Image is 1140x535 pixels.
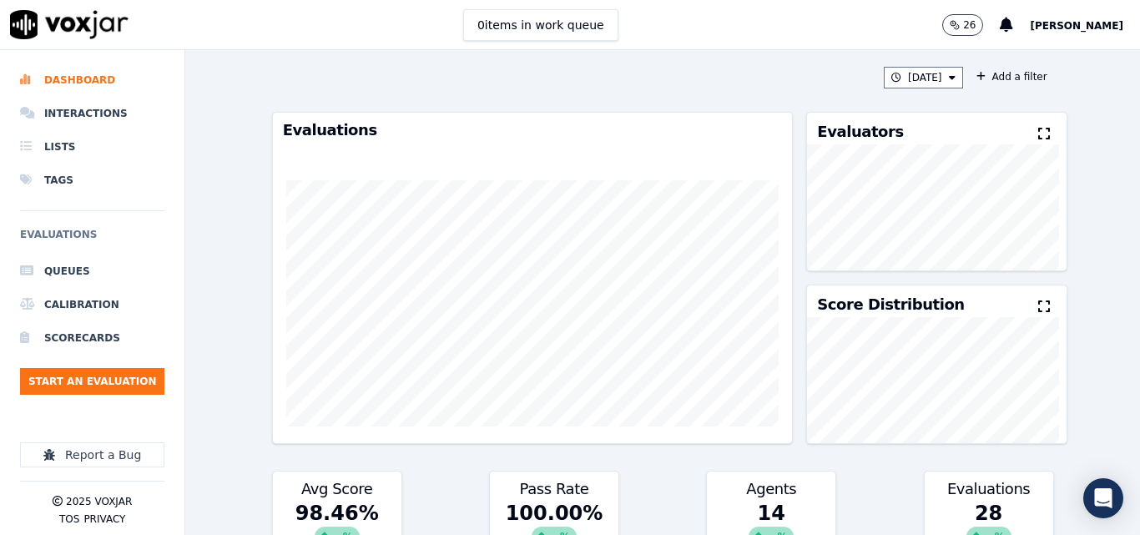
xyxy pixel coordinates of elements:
[20,97,164,130] a: Interactions
[942,14,1000,36] button: 26
[20,164,164,197] a: Tags
[717,482,825,497] h3: Agents
[942,14,983,36] button: 26
[20,255,164,288] a: Queues
[283,123,783,138] h3: Evaluations
[463,9,618,41] button: 0items in work queue
[20,368,164,395] button: Start an Evaluation
[963,18,976,32] p: 26
[20,442,164,467] button: Report a Bug
[1083,478,1123,518] div: Open Intercom Messenger
[970,67,1054,87] button: Add a filter
[1030,20,1123,32] span: [PERSON_NAME]
[83,512,125,526] button: Privacy
[59,512,79,526] button: TOS
[20,130,164,164] a: Lists
[10,10,129,39] img: voxjar logo
[20,321,164,355] a: Scorecards
[20,63,164,97] a: Dashboard
[935,482,1043,497] h3: Evaluations
[500,482,608,497] h3: Pass Rate
[20,288,164,321] a: Calibration
[20,225,164,255] h6: Evaluations
[817,124,903,139] h3: Evaluators
[66,495,132,508] p: 2025 Voxjar
[884,67,963,88] button: [DATE]
[283,482,391,497] h3: Avg Score
[817,297,964,312] h3: Score Distribution
[1030,15,1140,35] button: [PERSON_NAME]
